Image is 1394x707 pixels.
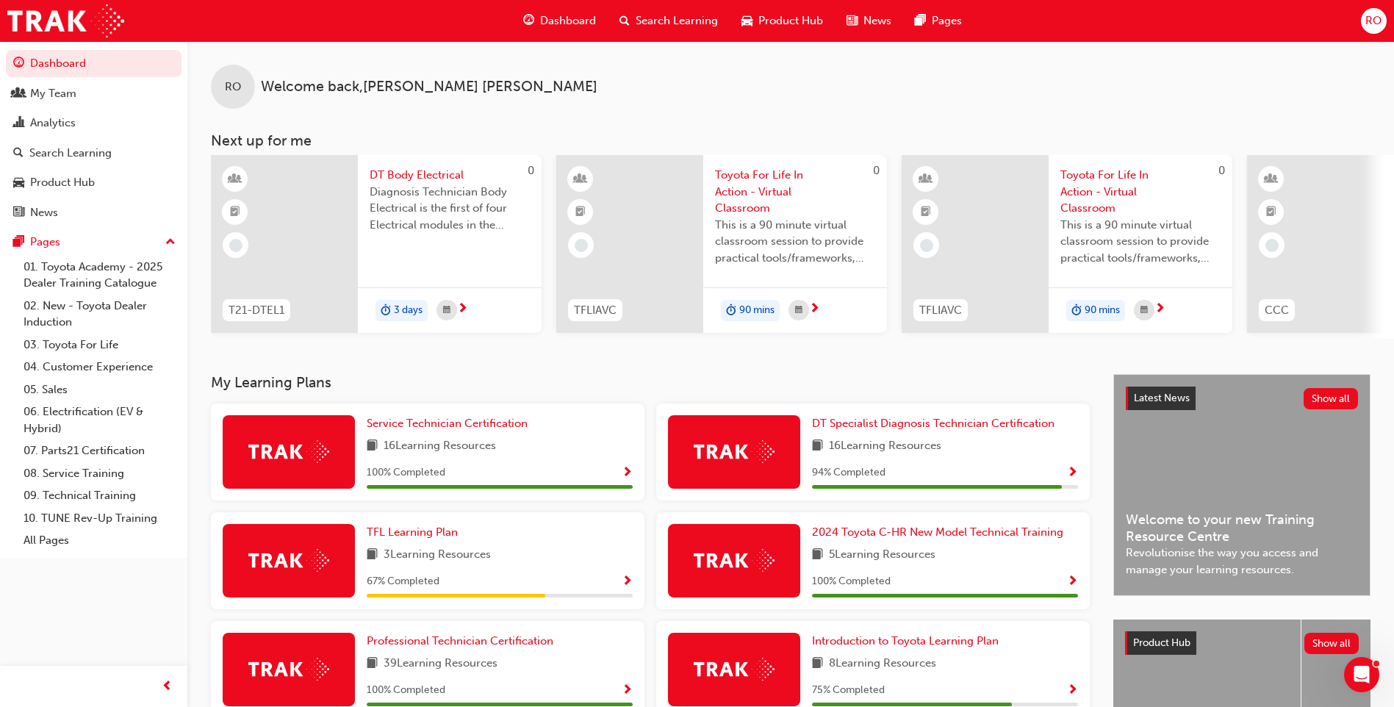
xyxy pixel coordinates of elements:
div: Analytics [30,115,76,132]
div: News [30,204,58,221]
span: 100 % Completed [367,682,445,699]
a: Analytics [6,110,182,137]
span: learningRecordVerb_NONE-icon [1265,239,1279,252]
span: next-icon [1154,303,1165,316]
span: news-icon [13,207,24,220]
span: DT Specialist Diagnosis Technician Certification [812,417,1055,430]
a: 09. Technical Training [18,484,182,507]
a: My Team [6,80,182,107]
button: Show Progress [1067,681,1078,700]
span: next-icon [457,303,468,316]
span: 39 Learning Resources [384,655,497,673]
span: learningResourceType_INSTRUCTOR_LED-icon [1266,170,1276,189]
span: learningResourceType_INSTRUCTOR_LED-icon [921,170,931,189]
button: Show Progress [622,573,633,591]
span: Search Learning [636,12,718,29]
span: 5 Learning Resources [829,546,935,564]
span: booktick-icon [230,203,240,222]
span: Welcome to your new Training Resource Centre [1126,512,1358,545]
span: search-icon [619,12,630,30]
span: car-icon [741,12,752,30]
span: Revolutionise the way you access and manage your learning resources. [1126,545,1358,578]
button: DashboardMy TeamAnalyticsSearch LearningProduct HubNews [6,47,182,229]
span: Show Progress [1067,467,1078,480]
span: Introduction to Toyota Learning Plan [812,634,999,647]
span: 75 % Completed [812,682,885,699]
span: TFLIAVC [574,302,617,319]
span: 100 % Completed [367,464,445,481]
span: 67 % Completed [367,573,439,590]
span: Show Progress [622,575,633,589]
button: RO [1361,8,1387,34]
span: guage-icon [13,57,24,71]
span: prev-icon [162,678,173,696]
span: news-icon [847,12,858,30]
span: book-icon [812,655,823,673]
span: learningRecordVerb_NONE-icon [575,239,588,252]
span: 16 Learning Resources [829,437,941,456]
div: My Team [30,85,76,102]
span: book-icon [367,546,378,564]
span: T21-DTEL1 [229,302,284,319]
img: Trak [694,440,775,463]
span: learningRecordVerb_NONE-icon [920,239,933,252]
span: 3 Learning Resources [384,546,491,564]
span: Product Hub [1133,636,1190,649]
span: learningResourceType_INSTRUCTOR_LED-icon [575,170,586,189]
span: Professional Technician Certification [367,634,553,647]
span: RO [225,79,241,96]
span: search-icon [13,147,24,160]
span: Show Progress [1067,684,1078,697]
iframe: Intercom live chat [1344,657,1379,692]
button: Show Progress [622,681,633,700]
span: booktick-icon [575,203,586,222]
img: Trak [694,549,775,572]
a: All Pages [18,529,182,552]
a: 10. TUNE Rev-Up Training [18,507,182,530]
span: TFLIAVC [919,302,962,319]
span: 3 days [394,302,423,319]
div: Product Hub [30,174,95,191]
span: chart-icon [13,117,24,130]
a: 08. Service Training [18,462,182,485]
a: Latest NewsShow all [1126,387,1358,410]
span: Latest News [1134,392,1190,404]
a: 05. Sales [18,378,182,401]
span: This is a 90 minute virtual classroom session to provide practical tools/frameworks, behaviours a... [1060,217,1221,267]
img: Trak [248,658,329,681]
img: Trak [694,658,775,681]
a: news-iconNews [835,6,903,36]
button: Show Progress [1067,464,1078,482]
div: Search Learning [29,145,112,162]
span: calendar-icon [443,301,450,320]
span: car-icon [13,176,24,190]
a: 06. Electrification (EV & Hybrid) [18,401,182,439]
span: 16 Learning Resources [384,437,496,456]
button: Pages [6,229,182,256]
a: Product Hub [6,169,182,196]
span: people-icon [13,87,24,101]
span: TFL Learning Plan [367,525,458,539]
a: 2024 Toyota C-HR New Model Technical Training [812,524,1069,541]
span: Welcome back , [PERSON_NAME] [PERSON_NAME] [261,79,597,96]
span: 0 [873,164,880,177]
span: learningRecordVerb_NONE-icon [229,239,242,252]
span: CCC [1265,302,1289,319]
a: 04. Customer Experience [18,356,182,378]
a: 0TFLIAVCToyota For Life In Action - Virtual ClassroomThis is a 90 minute virtual classroom sessio... [556,155,887,333]
a: Dashboard [6,50,182,77]
button: Show Progress [1067,573,1078,591]
span: book-icon [812,546,823,564]
span: up-icon [165,233,176,252]
a: pages-iconPages [903,6,974,36]
a: 02. New - Toyota Dealer Induction [18,295,182,334]
span: learningResourceType_INSTRUCTOR_LED-icon [230,170,240,189]
span: DT Body Electrical [370,167,530,184]
span: duration-icon [381,301,391,320]
a: 01. Toyota Academy - 2025 Dealer Training Catalogue [18,256,182,295]
img: Trak [248,440,329,463]
a: Professional Technician Certification [367,633,559,650]
a: Service Technician Certification [367,415,533,432]
a: search-iconSearch Learning [608,6,730,36]
a: Introduction to Toyota Learning Plan [812,633,1005,650]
